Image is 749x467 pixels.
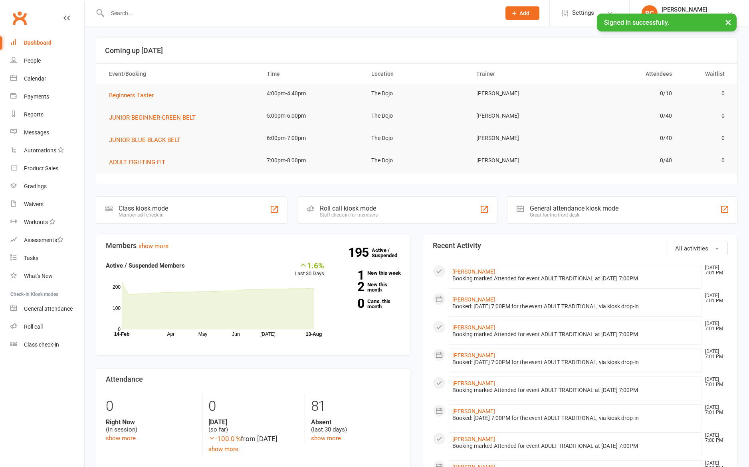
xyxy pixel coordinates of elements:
[208,445,238,453] a: show more
[336,299,401,309] a: 0Canx. this month
[320,205,378,212] div: Roll call kiosk mode
[679,106,731,125] td: 0
[519,10,529,16] span: Add
[666,242,728,255] button: All activities
[109,135,186,145] button: JUNIOR BLUE-BLACK BELT
[106,418,196,434] div: (in session)
[106,262,185,269] strong: Active / Suspended Members
[574,84,679,103] td: 0/10
[24,165,58,171] div: Product Sales
[102,64,260,84] th: Event/Booking
[679,151,731,170] td: 0
[109,158,171,167] button: ADULT FIGHTING FIT
[311,418,401,426] strong: Absent
[469,84,574,103] td: [PERSON_NAME]
[10,70,84,88] a: Calendar
[701,405,727,415] time: [DATE] 7:01 PM
[10,336,84,354] a: Class kiosk mode
[469,151,574,170] td: [PERSON_NAME]
[701,377,727,387] time: [DATE] 7:01 PM
[372,242,407,264] a: 195Active / Suspended
[260,84,365,103] td: 4:00pm-4:40pm
[364,64,469,84] th: Location
[10,300,84,318] a: General attendance kiosk mode
[364,106,469,125] td: The Dojo
[10,88,84,106] a: Payments
[336,270,401,276] a: 1New this week
[106,435,136,442] a: show more
[106,418,196,426] strong: Right Now
[452,296,495,303] a: [PERSON_NAME]
[574,106,679,125] td: 0/40
[336,282,401,292] a: 2New this month
[24,273,53,279] div: What's New
[260,129,365,148] td: 6:00pm-7:00pm
[469,129,574,148] td: [PERSON_NAME]
[364,151,469,170] td: The Dojo
[311,435,341,442] a: show more
[10,124,84,142] a: Messages
[452,443,698,449] div: Booking marked Attended for event ADULT TRADITIONAL at [DATE] 7:00PM
[721,14,735,31] button: ×
[106,242,401,250] h3: Members
[208,434,298,444] div: from [DATE]
[24,237,63,243] div: Assessments
[208,418,298,426] strong: [DATE]
[469,64,574,84] th: Trainer
[364,84,469,103] td: The Dojo
[24,75,46,82] div: Calendar
[10,231,84,249] a: Assessments
[24,57,41,64] div: People
[679,84,731,103] td: 0
[105,8,495,19] input: Search...
[24,129,49,136] div: Messages
[662,13,707,20] div: Vale Karate
[701,433,727,443] time: [DATE] 7:00 PM
[452,380,495,386] a: [PERSON_NAME]
[24,183,47,189] div: Gradings
[109,91,159,100] button: Beginners Taster
[24,111,44,118] div: Reports
[701,349,727,359] time: [DATE] 7:01 PM
[701,321,727,331] time: [DATE] 7:01 PM
[109,113,201,122] button: JUNIOR BEGINNER-GREEN BELT
[452,436,495,442] a: [PERSON_NAME]
[505,6,539,20] button: Add
[336,281,364,293] strong: 2
[10,8,30,28] a: Clubworx
[24,305,73,312] div: General attendance
[701,293,727,303] time: [DATE] 7:01 PM
[10,249,84,267] a: Tasks
[679,64,731,84] th: Waitlist
[662,6,707,13] div: [PERSON_NAME]
[208,418,298,434] div: (so far)
[452,387,698,394] div: Booking marked Attended for event ADULT TRADITIONAL at [DATE] 7:00PM
[433,242,728,250] h3: Recent Activity
[109,159,165,166] span: ADULT FIGHTING FIT
[109,114,196,121] span: JUNIOR BEGINNER-GREEN BELT
[109,136,180,144] span: JUNIOR BLUE-BLACK BELT
[348,246,372,258] strong: 195
[320,212,378,218] div: Staff check-in for members
[24,39,52,46] div: Dashboard
[208,394,298,418] div: 0
[105,47,729,55] h3: Coming up [DATE]
[336,298,364,309] strong: 0
[530,212,618,218] div: Great for the front desk
[10,195,84,213] a: Waivers
[452,359,698,366] div: Booked: [DATE] 7:00PM for the event ADULT TRADITIONAL, via kiosk drop-in
[295,261,324,270] div: 1.6%
[452,275,698,282] div: Booking marked Attended for event ADULT TRADITIONAL at [DATE] 7:00PM
[604,19,669,26] span: Signed in successfully.
[701,265,727,276] time: [DATE] 7:01 PM
[574,64,679,84] th: Attendees
[24,147,56,154] div: Automations
[452,352,495,359] a: [PERSON_NAME]
[311,418,401,434] div: (last 30 days)
[530,205,618,212] div: General attendance kiosk mode
[260,64,365,84] th: Time
[106,394,196,418] div: 0
[24,341,59,348] div: Class check-in
[139,242,168,250] a: show more
[675,245,708,252] span: All activities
